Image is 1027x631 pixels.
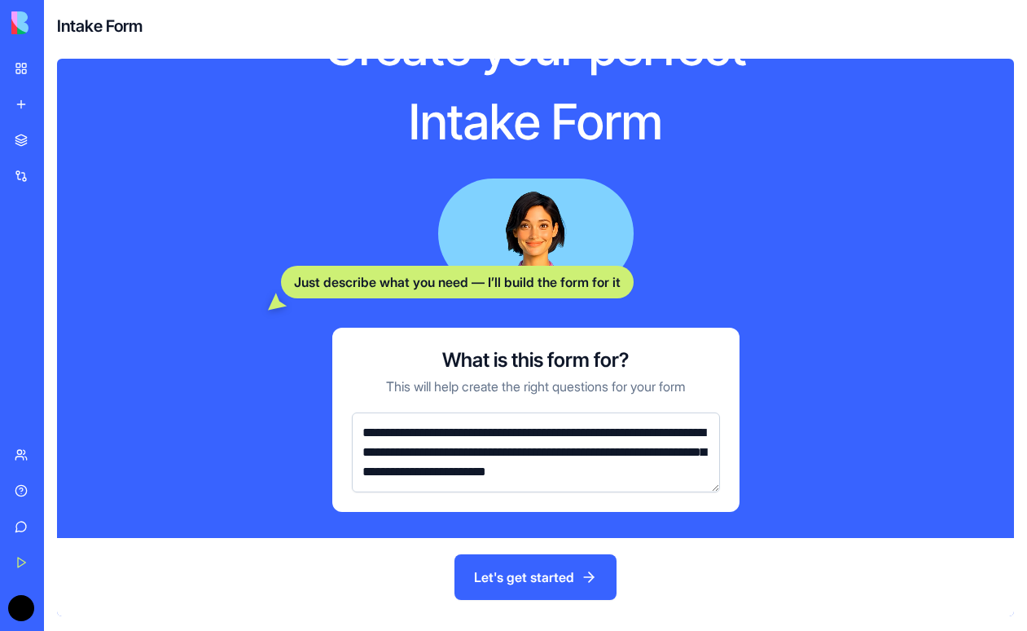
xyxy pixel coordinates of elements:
[223,91,849,152] h1: Intake Form
[8,595,34,621] img: ACg8ocKUgu-xghimK4u72qDIq-nhKtw0fiveJgM6xei_43X0uD7DSZbz=s96-c
[442,347,629,373] h3: What is this form for?
[11,11,112,34] img: logo
[57,15,143,38] h4: Intake Form
[281,266,634,298] div: Just describe what you need — I’ll build the form for it
[386,377,686,396] p: This will help create the right questions for your form
[454,554,617,600] button: Let's get started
